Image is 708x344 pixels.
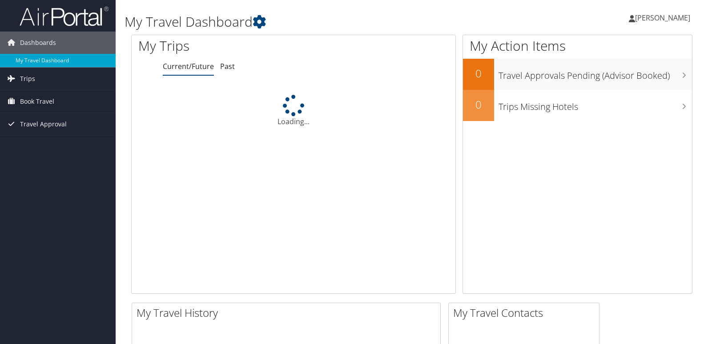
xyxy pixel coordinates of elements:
h3: Trips Missing Hotels [499,96,692,113]
a: Current/Future [163,61,214,71]
h2: 0 [463,66,494,81]
span: Trips [20,68,35,90]
a: 0Trips Missing Hotels [463,90,692,121]
a: Past [220,61,235,71]
h2: 0 [463,97,494,112]
span: Book Travel [20,90,54,113]
h1: My Action Items [463,36,692,55]
a: 0Travel Approvals Pending (Advisor Booked) [463,59,692,90]
span: [PERSON_NAME] [635,13,690,23]
h2: My Travel History [137,305,440,320]
div: Loading... [132,95,455,127]
h1: My Travel Dashboard [125,12,507,31]
span: Travel Approval [20,113,67,135]
h3: Travel Approvals Pending (Advisor Booked) [499,65,692,82]
h2: My Travel Contacts [453,305,599,320]
img: airportal-logo.png [20,6,109,27]
span: Dashboards [20,32,56,54]
h1: My Trips [138,36,314,55]
a: [PERSON_NAME] [629,4,699,31]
